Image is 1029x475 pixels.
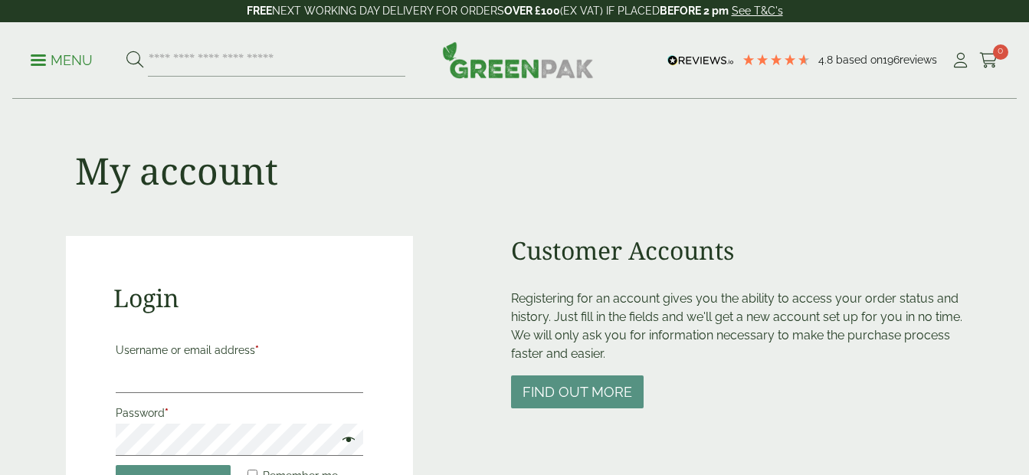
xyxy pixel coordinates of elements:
span: 196 [883,54,900,66]
label: Username or email address [116,339,363,361]
a: Menu [31,51,93,67]
strong: OVER £100 [504,5,560,17]
label: Password [116,402,363,424]
strong: FREE [247,5,272,17]
h2: Customer Accounts [511,236,964,265]
h1: My account [75,149,278,193]
img: GreenPak Supplies [442,41,594,78]
span: 4.8 [818,54,836,66]
p: Menu [31,51,93,70]
span: Based on [836,54,883,66]
i: Cart [979,53,998,68]
button: Find out more [511,375,644,408]
span: reviews [900,54,937,66]
a: Find out more [511,385,644,400]
span: 0 [993,44,1008,60]
strong: BEFORE 2 pm [660,5,729,17]
h2: Login [113,283,365,313]
a: 0 [979,49,998,72]
i: My Account [951,53,970,68]
img: REVIEWS.io [667,55,734,66]
div: 4.79 Stars [742,53,811,67]
p: Registering for an account gives you the ability to access your order status and history. Just fi... [511,290,964,363]
a: See T&C's [732,5,783,17]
